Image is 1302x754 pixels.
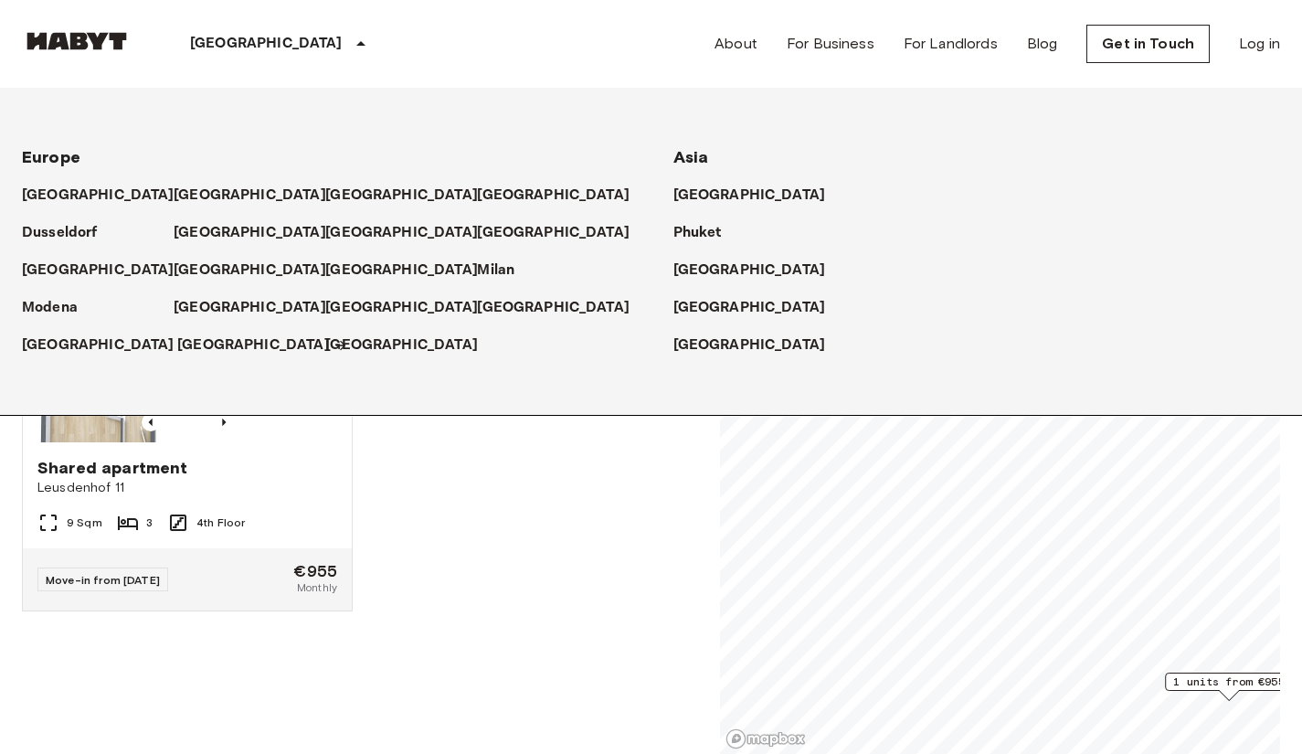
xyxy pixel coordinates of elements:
a: [GEOGRAPHIC_DATA] [673,260,844,281]
span: Leusdenhof 11 [37,479,337,497]
p: [GEOGRAPHIC_DATA] [673,297,826,319]
p: [GEOGRAPHIC_DATA] [174,297,326,319]
a: Dusseldorf [22,222,116,244]
p: [GEOGRAPHIC_DATA] [174,222,326,244]
p: [GEOGRAPHIC_DATA] [325,260,478,281]
a: [GEOGRAPHIC_DATA] [673,185,844,207]
p: Milan [477,260,514,281]
a: [GEOGRAPHIC_DATA] [673,335,844,356]
a: [GEOGRAPHIC_DATA] [174,297,344,319]
a: [GEOGRAPHIC_DATA] [325,185,496,207]
a: For Landlords [904,33,998,55]
div: Map marker [1165,673,1293,701]
p: Dusseldorf [22,222,98,244]
a: [GEOGRAPHIC_DATA] [22,260,193,281]
span: Move-in from [DATE] [46,573,160,587]
a: [GEOGRAPHIC_DATA] [325,260,496,281]
p: [GEOGRAPHIC_DATA] [325,185,478,207]
p: [GEOGRAPHIC_DATA] [673,260,826,281]
span: €955 [293,563,337,579]
p: [GEOGRAPHIC_DATA] [177,335,330,356]
a: [GEOGRAPHIC_DATA] [325,222,496,244]
p: [GEOGRAPHIC_DATA] [22,335,175,356]
a: About [715,33,757,55]
p: [GEOGRAPHIC_DATA] [325,222,478,244]
a: [GEOGRAPHIC_DATA] [174,185,344,207]
a: Previous imagePrevious imageShared apartmentLeusdenhof 119 Sqm34th FloorMove-in from [DATE]€955Mo... [22,222,353,611]
button: Previous image [215,413,233,431]
p: Phuket [673,222,722,244]
a: [GEOGRAPHIC_DATA] [22,185,193,207]
p: [GEOGRAPHIC_DATA] [477,185,630,207]
p: Modena [22,297,78,319]
span: 4th Floor [196,515,245,531]
p: [GEOGRAPHIC_DATA] [22,185,175,207]
p: [GEOGRAPHIC_DATA] [673,335,826,356]
a: [GEOGRAPHIC_DATA] [174,222,344,244]
span: Shared apartment [37,457,187,479]
a: For Business [787,33,874,55]
button: Previous image [142,413,160,431]
p: [GEOGRAPHIC_DATA] [325,335,478,356]
span: Monthly [297,579,337,596]
a: [GEOGRAPHIC_DATA] [477,222,648,244]
span: 3 [146,515,153,531]
a: Modena [22,297,96,319]
a: [GEOGRAPHIC_DATA] [477,297,648,319]
a: [GEOGRAPHIC_DATA] [477,185,648,207]
a: [GEOGRAPHIC_DATA] [22,335,193,356]
p: [GEOGRAPHIC_DATA] [22,260,175,281]
p: [GEOGRAPHIC_DATA] [477,297,630,319]
a: Milan [477,260,533,281]
p: [GEOGRAPHIC_DATA] [477,222,630,244]
a: Log in [1239,33,1280,55]
p: [GEOGRAPHIC_DATA] [174,185,326,207]
p: [GEOGRAPHIC_DATA] [190,33,343,55]
p: [GEOGRAPHIC_DATA] [673,185,826,207]
span: 1 units from €955 [1173,674,1285,690]
a: [GEOGRAPHIC_DATA] [177,335,348,356]
a: [GEOGRAPHIC_DATA] [673,297,844,319]
a: Get in Touch [1086,25,1210,63]
span: 9 Sqm [67,515,102,531]
p: [GEOGRAPHIC_DATA] [174,260,326,281]
span: Europe [22,147,80,167]
span: Asia [673,147,709,167]
a: Mapbox logo [725,728,806,749]
a: Phuket [673,222,740,244]
img: Habyt [22,32,132,50]
a: [GEOGRAPHIC_DATA] [325,297,496,319]
p: [GEOGRAPHIC_DATA] [325,297,478,319]
a: [GEOGRAPHIC_DATA] [174,260,344,281]
a: Blog [1027,33,1058,55]
a: [GEOGRAPHIC_DATA] [325,335,496,356]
